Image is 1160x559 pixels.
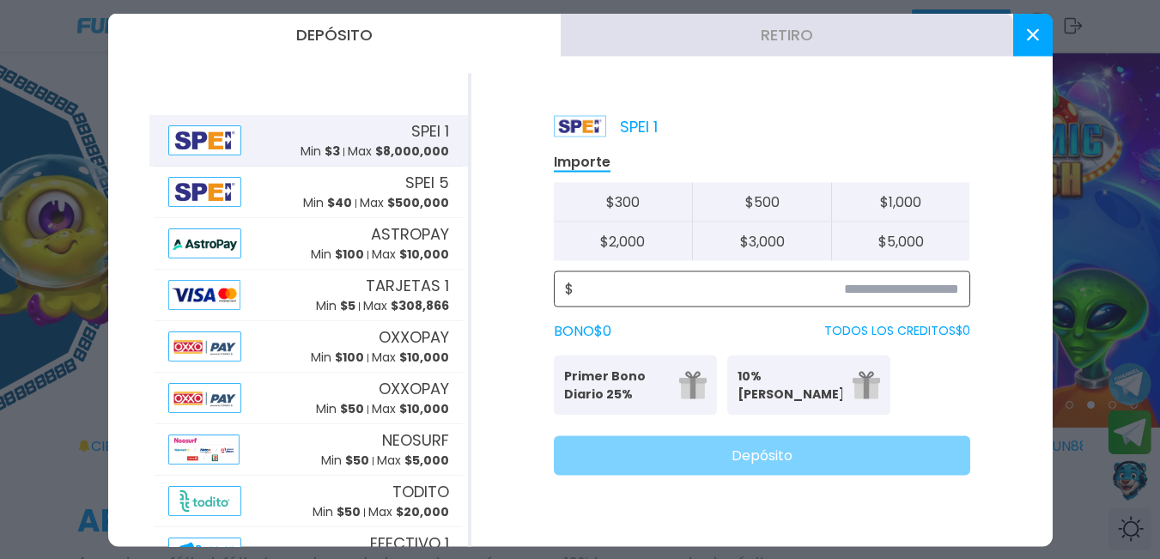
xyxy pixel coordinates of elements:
[692,182,831,222] button: $500
[149,320,468,372] button: AlipayOXXOPAYMin $100Max $10,000
[404,452,449,469] span: $ 5,000
[379,325,449,349] span: OXXOPAY
[853,371,880,398] img: gift
[325,143,340,160] span: $ 3
[371,222,449,246] span: ASTROPAY
[399,246,449,263] span: $ 10,000
[168,382,242,412] img: Alipay
[149,475,468,526] button: AlipayTODITOMin $50Max $20,000
[565,278,574,299] span: $
[831,222,970,260] button: $5,000
[554,435,970,475] button: Depósito
[168,485,242,515] img: Alipay
[554,152,610,172] p: Importe
[327,194,352,211] span: $ 40
[372,400,449,418] p: Max
[168,434,240,464] img: Alipay
[554,222,693,260] button: $2,000
[554,115,606,137] img: Platform Logo
[108,13,561,56] button: Depósito
[405,171,449,194] span: SPEI 5
[561,13,1013,56] button: Retiro
[321,452,369,470] p: Min
[301,143,340,161] p: Min
[313,503,361,521] p: Min
[316,400,364,418] p: Min
[399,349,449,366] span: $ 10,000
[340,297,355,314] span: $ 5
[149,423,468,475] button: AlipayNEOSURFMin $50Max $5,000
[387,194,449,211] span: $ 500,000
[149,166,468,217] button: AlipaySPEI 5Min $40Max $500,000
[554,320,611,341] label: BONO $ 0
[168,228,242,258] img: Alipay
[348,143,449,161] p: Max
[316,297,355,315] p: Min
[379,377,449,400] span: OXXOPAY
[168,176,242,206] img: Alipay
[824,322,970,340] p: TODOS LOS CREDITOS $ 0
[564,367,669,403] p: Primer Bono Diario 25%
[727,355,890,415] button: 10% [PERSON_NAME]
[392,480,449,503] span: TODITO
[372,349,449,367] p: Max
[554,182,693,222] button: $300
[149,372,468,423] button: AlipayOXXOPAYMin $50Max $10,000
[692,222,831,260] button: $3,000
[168,125,242,155] img: Alipay
[391,297,449,314] span: $ 308,866
[337,503,361,520] span: $ 50
[363,297,449,315] p: Max
[399,400,449,417] span: $ 10,000
[366,274,449,297] span: TARJETAS 1
[149,269,468,320] button: AlipayTARJETAS 1Min $5Max $308,866
[396,503,449,520] span: $ 20,000
[311,246,364,264] p: Min
[303,194,352,212] p: Min
[831,182,970,222] button: $1,000
[360,194,449,212] p: Max
[554,114,658,137] p: SPEI 1
[149,114,468,166] button: AlipaySPEI 1Min $3Max $8,000,000
[335,349,364,366] span: $ 100
[370,532,449,555] span: EFECTIVO 1
[738,367,842,403] p: 10% [PERSON_NAME]
[372,246,449,264] p: Max
[168,279,240,309] img: Alipay
[335,246,364,263] span: $ 100
[149,217,468,269] button: AlipayASTROPAYMin $100Max $10,000
[368,503,449,521] p: Max
[554,355,717,415] button: Primer Bono Diario 25%
[345,452,369,469] span: $ 50
[377,452,449,470] p: Max
[679,371,707,398] img: gift
[311,349,364,367] p: Min
[411,119,449,143] span: SPEI 1
[168,331,242,361] img: Alipay
[340,400,364,417] span: $ 50
[375,143,449,160] span: $ 8,000,000
[382,428,449,452] span: NEOSURF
